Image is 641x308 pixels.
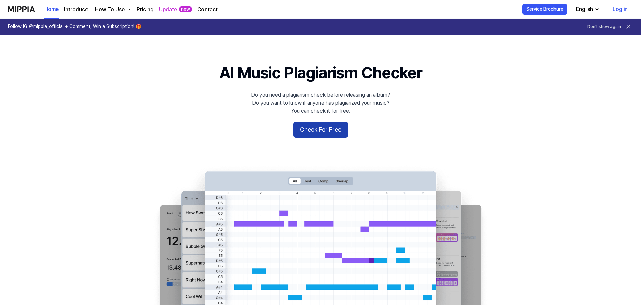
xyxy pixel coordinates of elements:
a: Pricing [137,6,154,14]
div: new [179,6,192,13]
button: English [571,3,604,16]
h1: AI Music Plagiarism Checker [219,62,422,84]
button: Service Brochure [522,4,567,15]
a: Contact [197,6,218,14]
img: main Image [146,165,495,305]
a: Home [44,0,59,19]
a: Introduce [64,6,88,14]
button: How To Use [94,6,131,14]
h1: Follow IG @mippia_official + Comment, Win a Subscription! 🎁 [8,23,141,30]
div: Do you need a plagiarism check before releasing an album? Do you want to know if anyone has plagi... [251,91,390,115]
button: Don't show again [587,24,621,30]
a: Update [159,6,177,14]
button: Check For Free [293,122,348,138]
div: How To Use [94,6,126,14]
div: English [575,5,594,13]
